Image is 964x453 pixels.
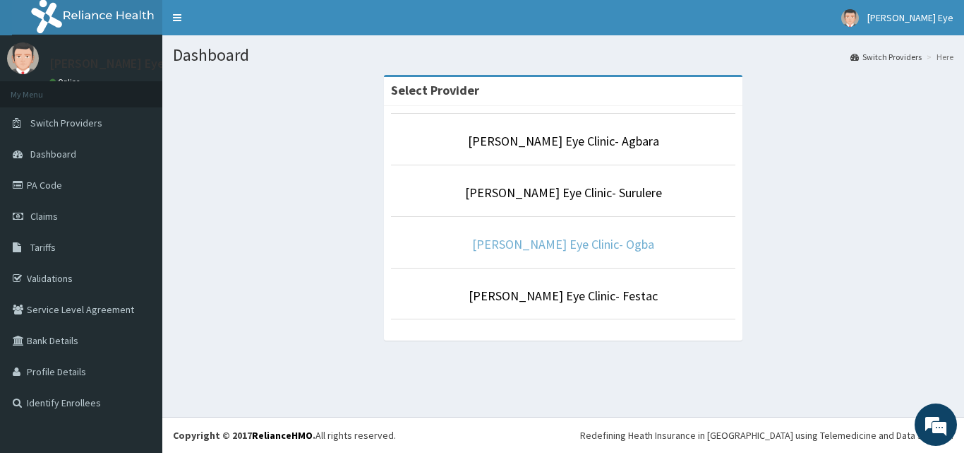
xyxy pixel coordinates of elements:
h1: Dashboard [173,46,953,64]
span: Tariffs [30,241,56,254]
footer: All rights reserved. [162,417,964,453]
p: [PERSON_NAME] Eye [49,57,164,70]
div: Redefining Heath Insurance in [GEOGRAPHIC_DATA] using Telemedicine and Data Science! [580,428,953,442]
a: [PERSON_NAME] Eye Clinic- Ogba [472,236,654,252]
a: RelianceHMO [252,429,313,442]
span: Switch Providers [30,117,102,129]
strong: Copyright © 2017 . [173,429,315,442]
a: [PERSON_NAME] Eye Clinic- Festac [469,288,658,304]
a: Online [49,77,83,87]
span: [PERSON_NAME] Eye [867,11,953,24]
a: [PERSON_NAME] Eye Clinic- Surulere [465,184,662,201]
img: User Image [841,9,859,27]
span: Claims [30,210,58,223]
strong: Select Provider [391,82,479,98]
li: Here [923,51,953,63]
span: Dashboard [30,148,76,160]
a: [PERSON_NAME] Eye Clinic- Agbara [468,133,659,149]
img: User Image [7,42,39,74]
a: Switch Providers [850,51,922,63]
